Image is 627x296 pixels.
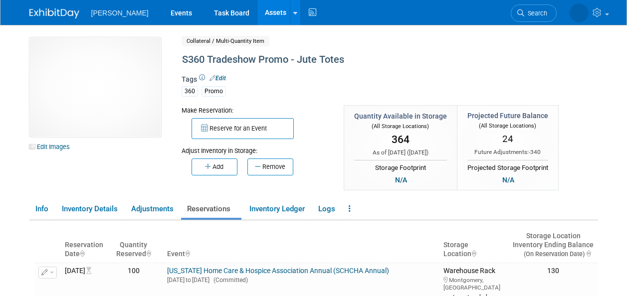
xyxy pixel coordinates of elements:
[513,267,594,276] div: 130
[56,200,123,218] a: Inventory Details
[467,121,548,130] div: (All Storage Locations)
[29,37,161,137] img: View Images
[354,121,447,131] div: (All Storage Locations)
[167,267,389,275] a: [US_STATE] Home Care & Hospice Association Annual (SCHCHA Annual)
[125,200,179,218] a: Adjustments
[243,200,310,218] a: Inventory Ledger
[524,9,547,17] span: Search
[29,200,54,218] a: Info
[247,158,293,175] button: Remove
[354,160,447,173] div: Storage Footprint
[29,8,79,18] img: ExhibitDay
[511,4,557,22] a: Search
[192,158,237,175] button: Add
[209,75,226,82] a: Edit
[312,200,341,218] a: Logs
[182,86,198,97] div: 360
[502,133,513,145] span: 24
[29,141,74,153] a: Edit Images
[182,139,329,155] div: Adjust Inventory in Storage:
[509,228,598,263] th: Storage LocationInventory Ending Balance (On Reservation Date) : activate to sort column ascending
[86,267,96,274] i: Future Date
[443,275,505,292] div: Montgomery, [GEOGRAPHIC_DATA]
[167,275,435,284] div: [DATE] [DATE]
[467,148,548,156] div: Future Adjustments:
[467,111,548,121] div: Projected Future Balance
[409,149,426,156] span: [DATE]
[182,74,556,103] div: Tags
[182,105,329,115] div: Make Reservation:
[515,250,585,258] span: (On Reservation Date)
[185,277,192,284] span: to
[354,111,447,121] div: Quantity Available in Storage
[392,134,410,146] span: 364
[163,228,439,263] th: Event : activate to sort column ascending
[182,36,269,46] span: Collateral / Multi-Quantity Item
[392,174,410,185] div: N/A
[529,148,541,155] span: -340
[202,86,226,97] div: Promo
[61,228,112,263] th: ReservationDate : activate to sort column ascending
[499,174,517,185] div: N/A
[354,148,447,157] div: As of [DATE] ( )
[467,160,548,173] div: Projected Storage Footprint
[181,200,241,218] a: Reservations
[179,51,556,69] div: S360 Tradeshow Promo - Jute Totes
[192,118,294,139] button: Reserve for an Event
[91,9,149,17] span: [PERSON_NAME]
[112,228,155,263] th: Quantity&nbsp;&nbsp;&nbsp;Reserved : activate to sort column ascending
[439,228,509,263] th: Storage Location : activate to sort column ascending
[570,3,589,22] img: Amber Vincent
[209,277,248,284] span: (Committed)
